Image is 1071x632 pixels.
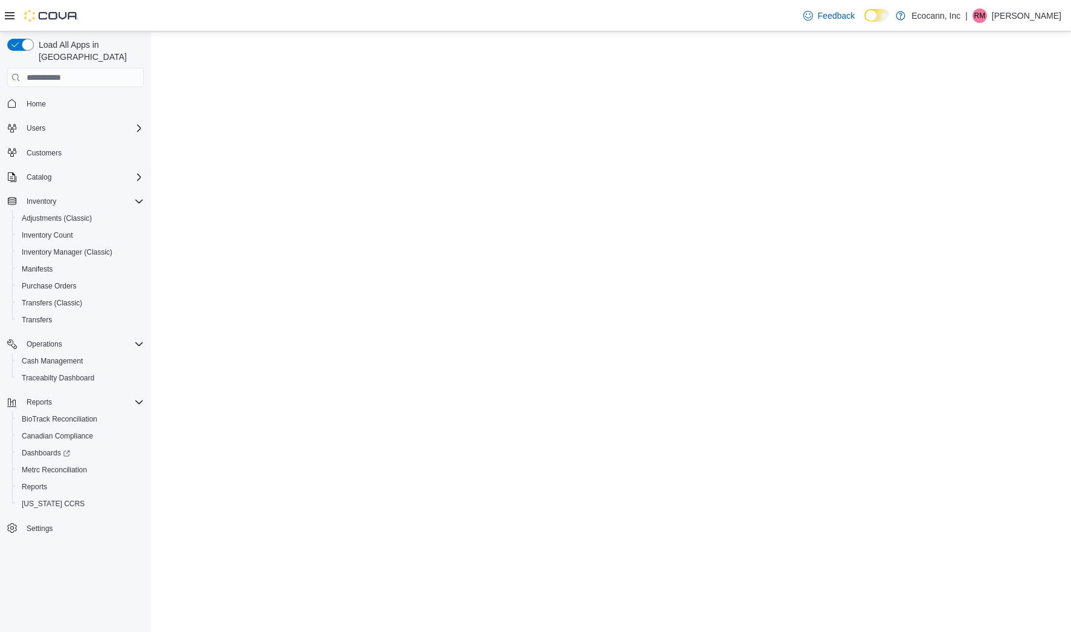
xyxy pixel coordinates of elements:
span: Reports [22,395,144,409]
span: Traceabilty Dashboard [17,371,144,385]
span: Reports [27,397,52,407]
span: Transfers [17,313,144,327]
button: Operations [22,337,67,351]
span: Settings [27,524,53,533]
span: Purchase Orders [22,281,77,291]
button: Catalog [22,170,56,184]
a: Inventory Manager (Classic) [17,245,117,259]
a: Dashboards [12,445,149,461]
span: Canadian Compliance [17,429,144,443]
a: Transfers [17,313,57,327]
span: Metrc Reconciliation [22,465,87,475]
span: Home [27,99,46,109]
span: Adjustments (Classic) [17,211,144,226]
span: Metrc Reconciliation [17,463,144,477]
button: Users [22,121,50,135]
button: BioTrack Reconciliation [12,411,149,428]
button: Inventory Count [12,227,149,244]
span: Cash Management [22,356,83,366]
p: | [965,8,968,23]
span: BioTrack Reconciliation [22,414,97,424]
button: Home [2,94,149,112]
div: Ray Markland [972,8,987,23]
span: Inventory Count [22,230,73,240]
span: Inventory [22,194,144,209]
span: Home [22,96,144,111]
span: Traceabilty Dashboard [22,373,94,383]
a: Adjustments (Classic) [17,211,97,226]
span: Catalog [22,170,144,184]
a: BioTrack Reconciliation [17,412,102,426]
span: Dashboards [22,448,70,458]
a: Canadian Compliance [17,429,98,443]
a: [US_STATE] CCRS [17,497,89,511]
button: Transfers (Classic) [12,295,149,311]
button: Canadian Compliance [12,428,149,445]
span: Canadian Compliance [22,431,93,441]
a: Dashboards [17,446,75,460]
button: Adjustments (Classic) [12,210,149,227]
span: Settings [22,521,144,536]
a: Feedback [798,4,859,28]
span: Customers [22,145,144,160]
span: Cash Management [17,354,144,368]
span: Users [22,121,144,135]
a: Settings [22,521,57,536]
a: Manifests [17,262,57,276]
span: Operations [22,337,144,351]
button: Inventory [22,194,61,209]
button: Manifests [12,261,149,278]
button: Operations [2,336,149,353]
button: Inventory [2,193,149,210]
span: Reports [17,480,144,494]
span: [US_STATE] CCRS [22,499,85,509]
a: Transfers (Classic) [17,296,87,310]
button: Users [2,120,149,137]
span: RM [974,8,986,23]
span: BioTrack Reconciliation [17,412,144,426]
button: Inventory Manager (Classic) [12,244,149,261]
img: Cova [24,10,79,22]
span: Inventory Manager (Classic) [22,247,112,257]
button: Catalog [2,169,149,186]
button: Metrc Reconciliation [12,461,149,478]
nav: Complex example [7,90,144,568]
button: Settings [2,520,149,537]
button: Customers [2,144,149,161]
button: Transfers [12,311,149,328]
span: Load All Apps in [GEOGRAPHIC_DATA] [34,39,144,63]
a: Traceabilty Dashboard [17,371,99,385]
a: Reports [17,480,52,494]
span: Inventory [27,197,56,206]
input: Dark Mode [864,9,890,22]
span: Inventory Count [17,228,144,243]
span: Customers [27,148,62,158]
a: Metrc Reconciliation [17,463,92,477]
span: Transfers [22,315,52,325]
span: Adjustments (Classic) [22,213,92,223]
a: Customers [22,146,66,160]
span: Washington CCRS [17,497,144,511]
span: Feedback [818,10,855,22]
button: Reports [22,395,57,409]
p: Ecocann, Inc [911,8,960,23]
span: Manifests [22,264,53,274]
button: Purchase Orders [12,278,149,295]
span: Manifests [17,262,144,276]
button: Reports [2,394,149,411]
span: Inventory Manager (Classic) [17,245,144,259]
p: [PERSON_NAME] [992,8,1061,23]
button: Reports [12,478,149,495]
span: Catalog [27,172,51,182]
a: Purchase Orders [17,279,82,293]
span: Transfers (Classic) [22,298,82,308]
button: Cash Management [12,353,149,370]
span: Users [27,123,45,133]
button: Traceabilty Dashboard [12,370,149,386]
span: Purchase Orders [17,279,144,293]
span: Operations [27,339,62,349]
a: Home [22,97,51,111]
button: [US_STATE] CCRS [12,495,149,512]
span: Transfers (Classic) [17,296,144,310]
